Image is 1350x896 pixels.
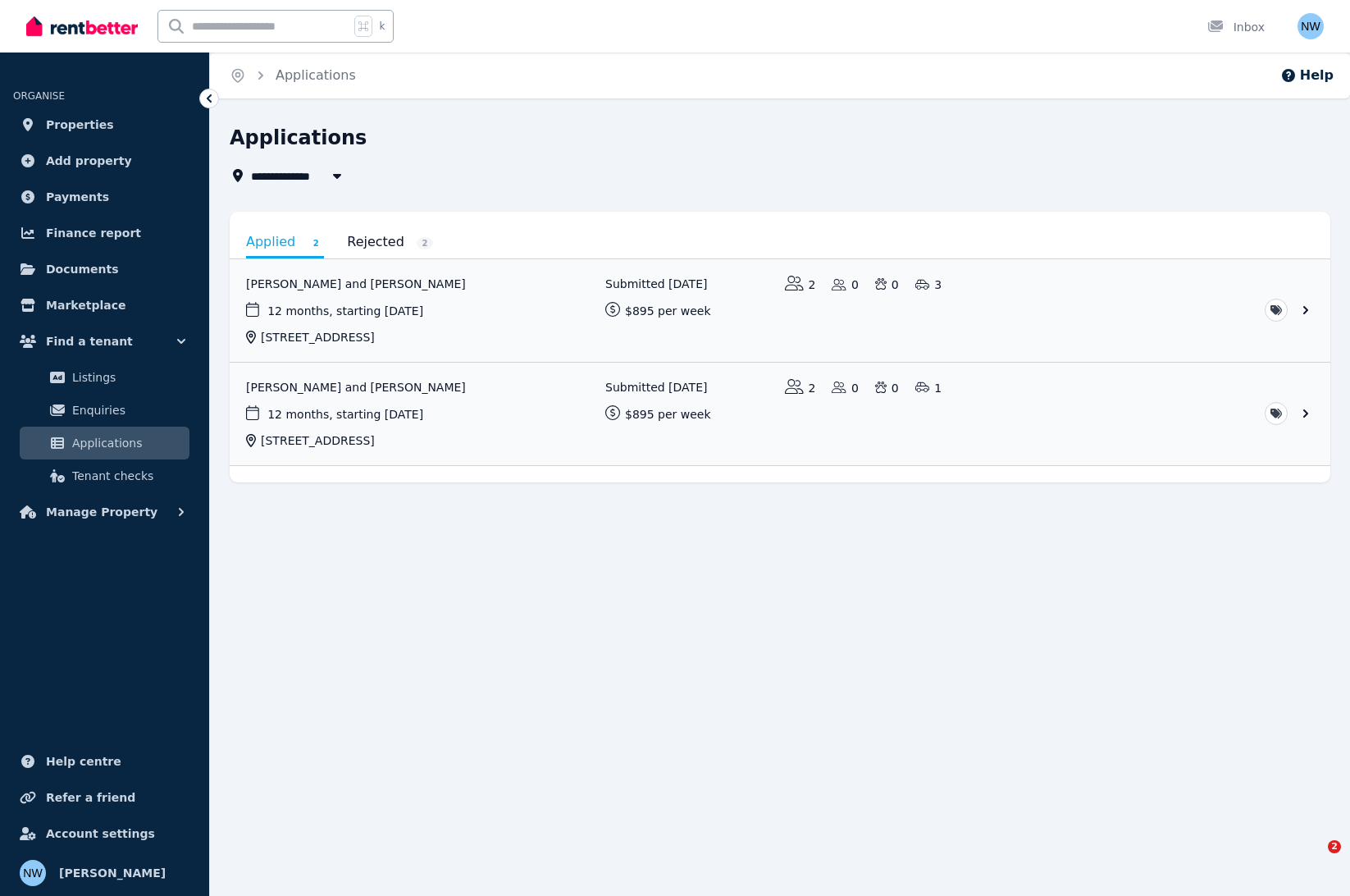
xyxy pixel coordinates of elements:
div: Inbox [1207,19,1265,35]
span: Add property [46,151,132,171]
span: 2 [308,237,324,249]
a: Documents [13,253,196,286]
a: Account settings [13,817,196,850]
iframe: Intercom live chat [1294,840,1334,880]
a: Applications [276,67,356,83]
span: Find a tenant [46,331,133,351]
span: Refer a friend [46,788,135,807]
span: Account settings [46,824,155,843]
a: Rejected [347,228,433,256]
img: Nicole Welch [20,860,46,886]
span: Tenant checks [72,466,183,486]
a: Enquiries [20,394,189,427]
button: Help [1280,66,1334,85]
a: View application: Hannah Motley and Jordan Watts [230,259,1330,362]
a: View application: Bridgette Muller and Lincoln Chenery [230,363,1330,465]
button: Find a tenant [13,325,196,358]
span: ORGANISE [13,90,65,102]
span: Help centre [46,752,121,771]
span: Applications [72,433,183,453]
span: 2 [1328,840,1341,853]
a: Add property [13,144,196,177]
span: Finance report [46,223,141,243]
nav: Breadcrumb [210,53,376,98]
a: Tenant checks [20,459,189,492]
a: Help centre [13,745,196,778]
a: Properties [13,108,196,141]
a: Marketplace [13,289,196,322]
span: Documents [46,259,119,279]
a: Listings [20,361,189,394]
img: Nicole Welch [1298,13,1324,39]
a: Applied [246,228,324,258]
img: RentBetter [26,14,138,39]
span: Listings [72,368,183,387]
h1: Applications [230,125,367,151]
a: Applications [20,427,189,459]
span: Payments [46,187,109,207]
span: [PERSON_NAME] [59,863,166,883]
span: Properties [46,115,114,135]
span: 2 [417,237,433,249]
span: Marketplace [46,295,125,315]
a: Refer a friend [13,781,196,814]
span: Enquiries [72,400,183,420]
a: Finance report [13,217,196,249]
button: Manage Property [13,496,196,528]
a: Payments [13,181,196,213]
span: Manage Property [46,502,157,522]
span: k [379,20,385,33]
